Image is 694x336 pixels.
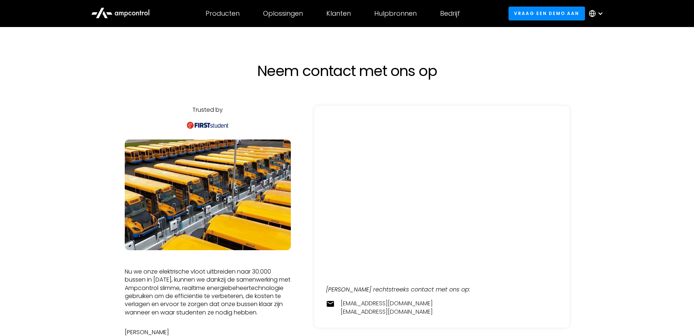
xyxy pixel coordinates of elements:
[263,9,303,18] div: Oplossingen
[326,118,558,256] iframe: Form 0
[341,308,433,316] a: [EMAIL_ADDRESS][DOMAIN_NAME]
[206,9,240,18] div: Producten
[186,62,508,80] h1: Neem contact met ons op
[374,9,417,18] div: Hulpbronnen
[326,286,558,294] div: [PERSON_NAME] rechtstreeks contact met ons op:
[509,7,585,20] a: Vraag een demo aan
[440,9,460,18] div: Bedrijf
[341,299,433,308] a: [EMAIL_ADDRESS][DOMAIN_NAME]
[326,9,351,18] div: Klanten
